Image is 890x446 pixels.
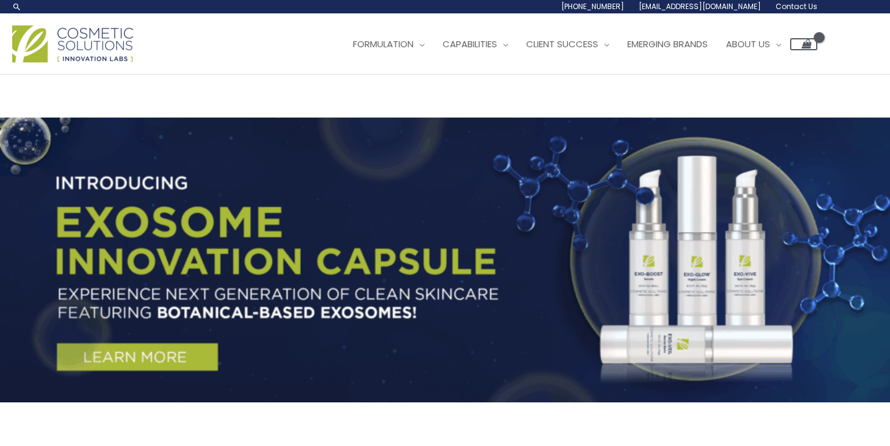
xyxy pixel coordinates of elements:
[517,26,618,62] a: Client Success
[726,38,770,50] span: About Us
[639,1,761,12] span: [EMAIL_ADDRESS][DOMAIN_NAME]
[776,1,817,12] span: Contact Us
[344,26,433,62] a: Formulation
[526,38,598,50] span: Client Success
[717,26,790,62] a: About Us
[627,38,708,50] span: Emerging Brands
[433,26,517,62] a: Capabilities
[353,38,414,50] span: Formulation
[443,38,497,50] span: Capabilities
[12,2,22,12] a: Search icon link
[561,1,624,12] span: [PHONE_NUMBER]
[790,38,817,50] a: View Shopping Cart, empty
[335,26,817,62] nav: Site Navigation
[618,26,717,62] a: Emerging Brands
[12,25,133,62] img: Cosmetic Solutions Logo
